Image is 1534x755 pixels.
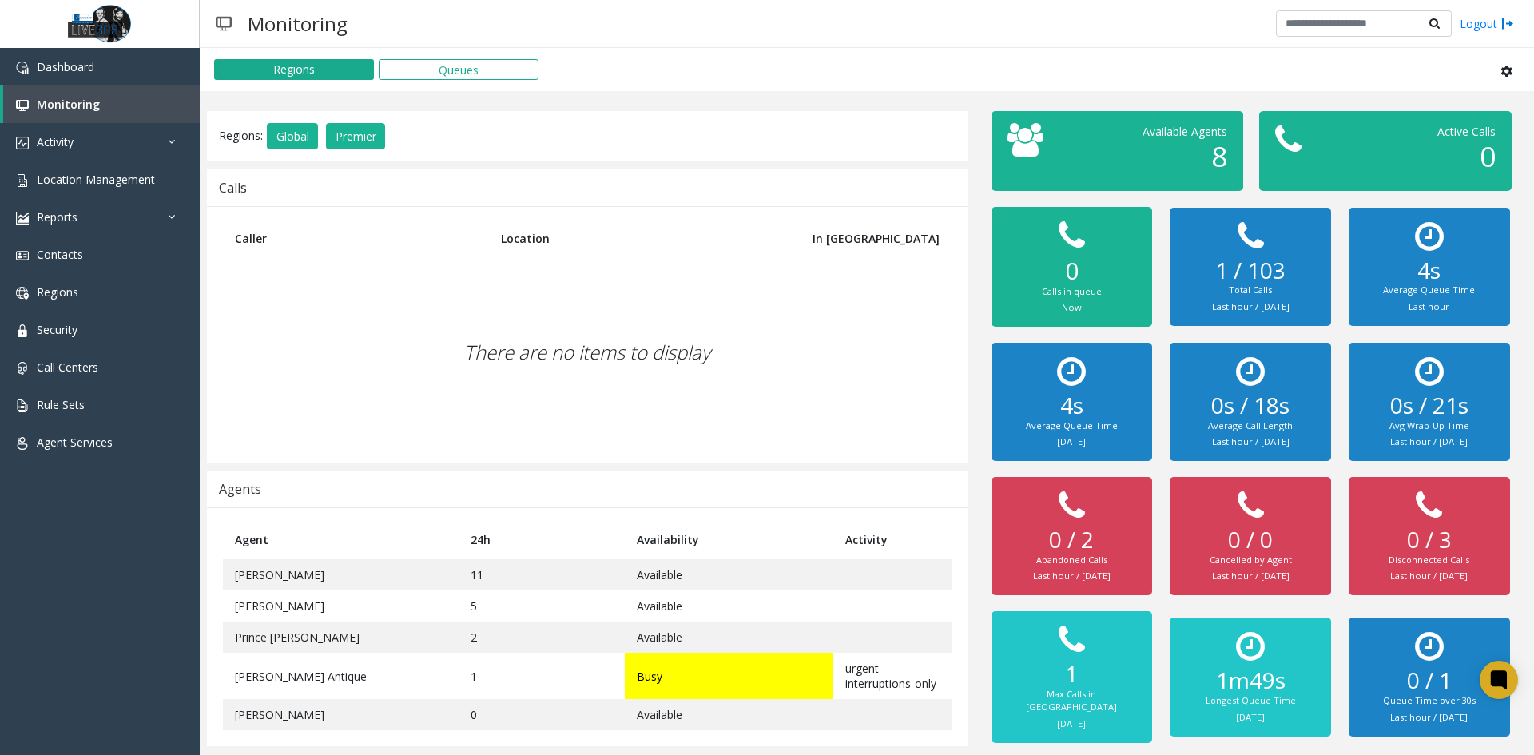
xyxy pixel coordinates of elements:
img: 'icon' [16,99,29,112]
span: 0 [1480,137,1496,175]
button: Queues [379,59,538,80]
td: 1 [459,653,625,699]
div: Max Calls in [GEOGRAPHIC_DATA] [1007,688,1136,714]
span: Location Management [37,172,155,187]
span: Dashboard [37,59,94,74]
h2: 0 / 1 [1365,667,1493,694]
a: Logout [1460,15,1514,32]
td: 5 [459,590,625,622]
span: Active Calls [1437,124,1496,139]
div: Agents [219,479,261,499]
small: [DATE] [1057,435,1086,447]
span: Available Agents [1143,124,1227,139]
img: 'icon' [16,62,29,74]
td: Prince [PERSON_NAME] [223,622,459,653]
div: Calls [219,177,247,198]
th: Caller [223,219,489,258]
div: Disconnected Calls [1365,554,1493,567]
img: 'icon' [16,324,29,337]
a: Monitoring [3,85,200,123]
td: 0 [459,699,625,730]
img: 'icon' [16,362,29,375]
h2: 0s / 18s [1186,392,1314,419]
td: Available [625,590,833,622]
span: Agent Services [37,435,113,450]
div: Average Call Length [1186,419,1314,433]
span: Regions: [219,127,263,142]
td: Available [625,559,833,590]
h2: 0s / 21s [1365,392,1493,419]
small: [DATE] [1057,717,1086,729]
h2: 0 [1007,256,1136,285]
h2: 4s [1007,392,1136,419]
small: [DATE] [1236,711,1265,723]
small: Last hour / [DATE] [1390,711,1468,723]
img: 'icon' [16,437,29,450]
th: 24h [459,520,625,559]
h2: 0 / 3 [1365,527,1493,554]
small: Last hour / [DATE] [1390,570,1468,582]
div: Abandoned Calls [1007,554,1136,567]
th: Agent [223,520,459,559]
th: Location [489,219,772,258]
button: Global [267,123,318,150]
button: Regions [214,59,374,80]
small: Last hour / [DATE] [1212,570,1290,582]
span: Regions [37,284,78,300]
td: 11 [459,559,625,590]
th: Availability [625,520,833,559]
img: 'icon' [16,287,29,300]
td: Available [625,699,833,730]
td: Busy [625,653,833,699]
small: Last hour / [DATE] [1033,570,1111,582]
h2: 0 / 2 [1007,527,1136,554]
span: Reports [37,209,77,225]
button: Premier [326,123,385,150]
div: Longest Queue Time [1186,694,1314,708]
h3: Monitoring [240,4,356,43]
h2: 1 [1007,661,1136,688]
h2: 1m49s [1186,667,1314,694]
div: Calls in queue [1007,285,1136,299]
td: [PERSON_NAME] [223,699,459,730]
small: Last hour [1409,300,1449,312]
small: Last hour / [DATE] [1212,300,1290,312]
img: logout [1501,15,1514,32]
img: 'icon' [16,174,29,187]
div: There are no items to display [223,258,952,447]
span: Security [37,322,77,337]
td: [PERSON_NAME] Antique [223,653,459,699]
div: Cancelled by Agent [1186,554,1314,567]
small: Last hour / [DATE] [1390,435,1468,447]
div: Average Queue Time [1365,284,1493,297]
img: pageIcon [216,4,232,43]
th: Activity [833,520,952,559]
span: Activity [37,134,74,149]
img: 'icon' [16,212,29,225]
td: [PERSON_NAME] [223,590,459,622]
h2: 1 / 103 [1186,257,1314,284]
div: Average Queue Time [1007,419,1136,433]
small: Last hour / [DATE] [1212,435,1290,447]
div: Queue Time over 30s [1365,694,1493,708]
div: Avg Wrap-Up Time [1365,419,1493,433]
h2: 0 / 0 [1186,527,1314,554]
span: 8 [1211,137,1227,175]
small: Now [1062,301,1082,313]
td: [PERSON_NAME] [223,559,459,590]
td: 2 [459,622,625,653]
span: Contacts [37,247,83,262]
h2: 4s [1365,257,1493,284]
span: Rule Sets [37,397,85,412]
span: Monitoring [37,97,100,112]
img: 'icon' [16,399,29,412]
th: In [GEOGRAPHIC_DATA] [772,219,952,258]
td: urgent-interruptions-only [833,653,952,699]
td: Available [625,622,833,653]
span: Call Centers [37,360,98,375]
img: 'icon' [16,249,29,262]
div: Total Calls [1186,284,1314,297]
img: 'icon' [16,137,29,149]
